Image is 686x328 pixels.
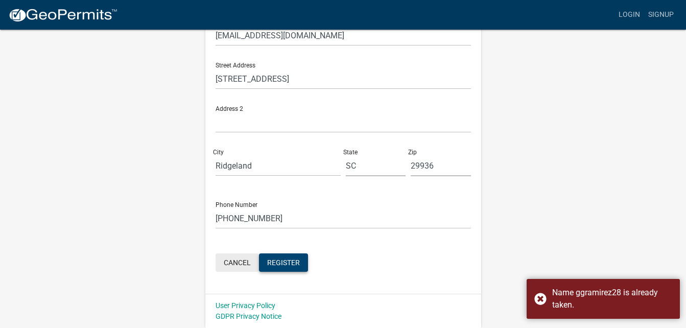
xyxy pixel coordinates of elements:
[267,258,300,266] span: Register
[259,253,308,272] button: Register
[216,312,281,320] a: GDPR Privacy Notice
[216,253,259,272] button: Cancel
[644,5,678,25] a: Signup
[216,301,275,310] a: User Privacy Policy
[552,287,672,311] div: Name ggramirez28 is already taken.
[614,5,644,25] a: Login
